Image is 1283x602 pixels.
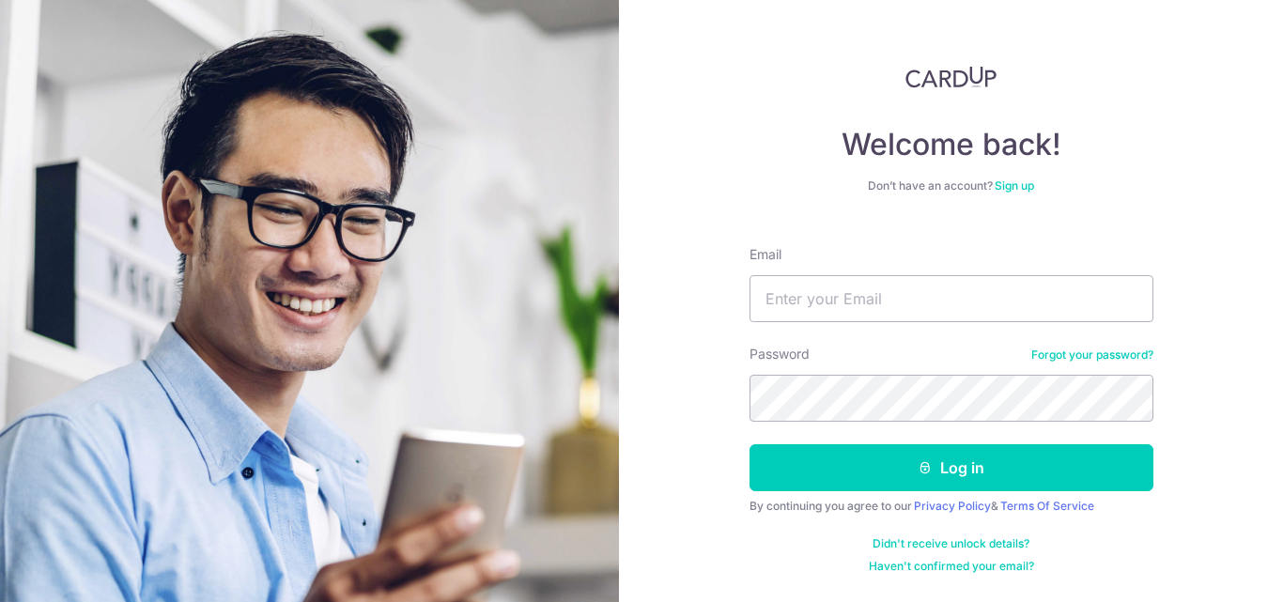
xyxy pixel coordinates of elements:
label: Email [750,245,781,264]
input: Enter your Email [750,275,1153,322]
label: Password [750,345,810,363]
h4: Welcome back! [750,126,1153,163]
a: Privacy Policy [914,499,991,513]
button: Log in [750,444,1153,491]
a: Haven't confirmed your email? [869,559,1034,574]
a: Forgot your password? [1031,347,1153,363]
a: Didn't receive unlock details? [873,536,1029,551]
div: By continuing you agree to our & [750,499,1153,514]
img: CardUp Logo [905,66,997,88]
a: Sign up [995,178,1034,193]
div: Don’t have an account? [750,178,1153,193]
a: Terms Of Service [1000,499,1094,513]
